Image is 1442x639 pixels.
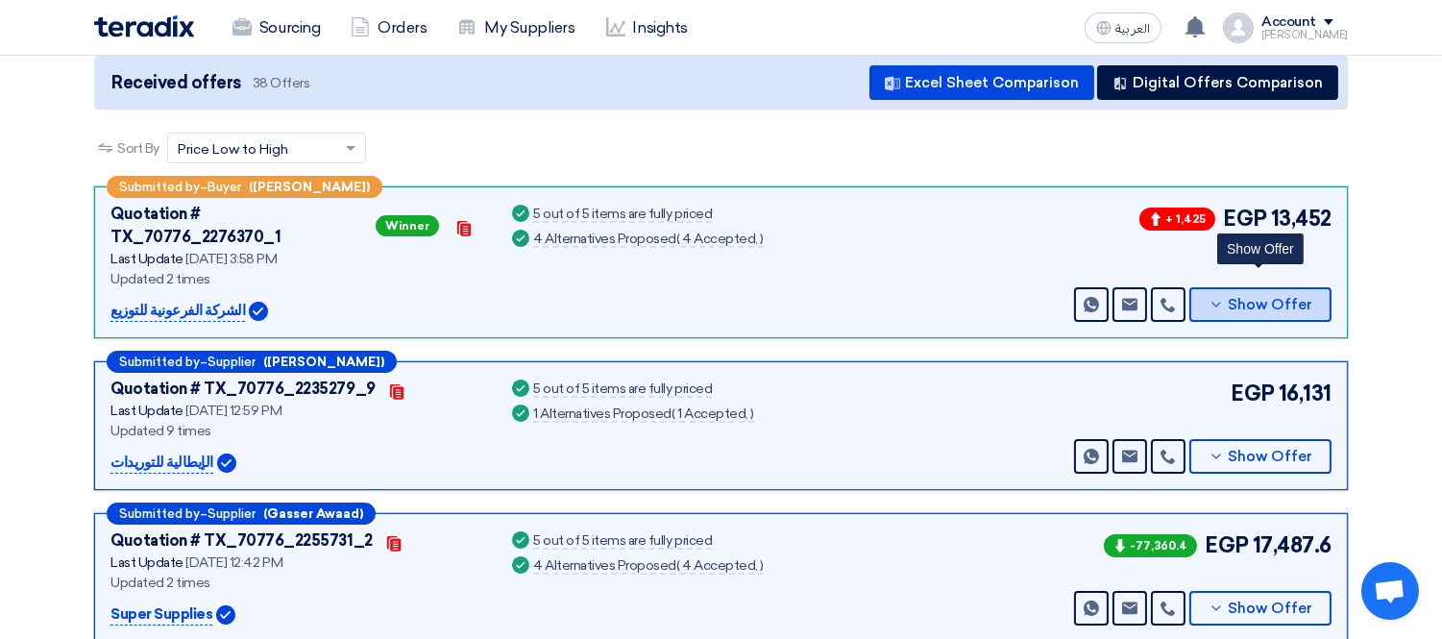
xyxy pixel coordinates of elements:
[676,557,680,574] span: (
[1279,378,1332,409] span: 16,131
[217,454,236,473] img: Verified Account
[1271,203,1332,234] span: 13,452
[533,407,754,423] div: 1 Alternatives Proposed
[94,15,194,37] img: Teradix logo
[1189,439,1332,474] button: Show Offer
[1261,30,1348,40] div: [PERSON_NAME]
[1115,22,1150,36] span: العربية
[1189,287,1332,322] button: Show Offer
[253,74,310,92] span: 38 Offers
[208,507,256,520] span: Supplier
[263,356,384,368] b: ([PERSON_NAME])
[185,251,277,267] span: [DATE] 3:58 PM
[110,603,212,627] p: Super Supplies
[1217,233,1304,264] div: Show Offer
[110,452,213,475] p: الإيطالية للتوريدات
[676,231,680,247] span: (
[533,382,712,398] div: 5 out of 5 items are fully priced
[110,421,485,441] div: Updated 9 times
[119,181,200,193] span: Submitted by
[110,573,485,593] div: Updated 2 times
[1205,529,1249,561] span: EGP
[1253,529,1332,561] span: 17,487.6
[263,507,363,520] b: (Gasser Awaad)
[178,139,288,160] span: Price Low to High
[677,406,748,422] span: 1 Accepted,
[1229,298,1313,312] span: Show Offer
[1261,14,1316,31] div: Account
[249,302,268,321] img: Verified Account
[110,378,376,401] div: Quotation # TX_70776_2235279_9
[442,7,590,49] a: My Suppliers
[110,403,183,419] span: Last Update
[107,176,382,198] div: –
[750,406,754,422] span: )
[1361,562,1419,620] a: Open chat
[533,208,712,223] div: 5 out of 5 items are fully priced
[1104,534,1197,557] span: -77,360.4
[110,251,183,267] span: Last Update
[591,7,703,49] a: Insights
[217,7,335,49] a: Sourcing
[1085,12,1161,43] button: العربية
[107,351,397,373] div: –
[1229,450,1313,464] span: Show Offer
[110,269,485,289] div: Updated 2 times
[682,557,758,574] span: 4 Accepted,
[110,554,183,571] span: Last Update
[249,181,370,193] b: ([PERSON_NAME])
[185,403,281,419] span: [DATE] 12:59 PM
[376,215,439,236] span: Winner
[1223,203,1267,234] span: EGP
[1097,65,1338,100] button: Digital Offers Comparison
[208,356,256,368] span: Supplier
[1229,602,1313,616] span: Show Offer
[119,507,200,520] span: Submitted by
[1231,378,1275,409] span: EGP
[1139,208,1215,231] span: + 1,425
[682,231,758,247] span: 4 Accepted,
[869,65,1094,100] button: Excel Sheet Comparison
[216,605,235,625] img: Verified Account
[760,231,764,247] span: )
[185,554,282,571] span: [DATE] 12:42 PM
[110,203,372,249] div: Quotation # TX_70776_2276370_1
[533,534,712,550] div: 5 out of 5 items are fully priced
[1189,591,1332,626] button: Show Offer
[119,356,200,368] span: Submitted by
[672,406,675,422] span: (
[117,138,159,159] span: Sort By
[110,529,373,553] div: Quotation # TX_70776_2255731_2
[111,70,241,96] span: Received offers
[208,181,241,193] span: Buyer
[335,7,442,49] a: Orders
[110,300,245,323] p: الشركة الفرعونية للتوزيع
[533,233,764,248] div: 4 Alternatives Proposed
[533,559,764,575] div: 4 Alternatives Proposed
[760,557,764,574] span: )
[1223,12,1254,43] img: profile_test.png
[107,503,376,525] div: –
